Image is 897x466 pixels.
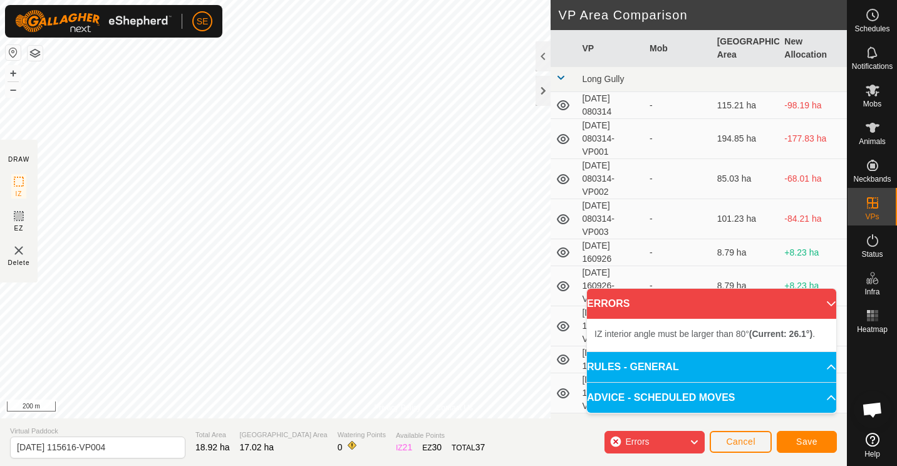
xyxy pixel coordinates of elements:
span: ADVICE - SCHEDULED MOVES [587,390,735,405]
span: Total Area [195,430,230,440]
td: [DATE] 160926-VP001 [577,266,645,306]
th: New Allocation [779,30,847,67]
div: TOTAL [452,441,485,454]
th: Mob [645,30,712,67]
span: Watering Points [338,430,386,440]
div: - [650,279,707,293]
button: + [6,66,21,81]
td: [DATE] 115616-VP001 [577,373,645,413]
button: Reset Map [6,45,21,60]
p-accordion-content: ERRORS [587,319,836,351]
img: VP [11,243,26,258]
span: Virtual Paddock [10,426,185,437]
span: Mobs [863,100,881,108]
td: [DATE] 080314-VP001 [577,119,645,159]
span: RULES - GENERAL [587,360,679,375]
div: - [650,246,707,259]
p-accordion-header: RULES - GENERAL [587,352,836,382]
div: - [650,172,707,185]
td: -84.21 ha [779,199,847,239]
button: Map Layers [28,46,43,61]
p-accordion-header: ERRORS [587,289,836,319]
b: (Current: 26.1°) [749,329,812,339]
td: +8.23 ha [779,266,847,306]
div: IZ [396,441,412,454]
span: 37 [475,442,485,452]
div: - [650,212,707,225]
span: Heatmap [857,326,888,333]
span: Errors [625,437,649,447]
th: [GEOGRAPHIC_DATA] Area [712,30,780,67]
span: Status [861,251,883,258]
span: Cancel [726,437,755,447]
button: Save [777,431,837,453]
span: Infra [864,288,879,296]
a: Contact Us [436,402,473,413]
span: [GEOGRAPHIC_DATA] Area [240,430,328,440]
td: [DATE] 080314-VP002 [577,159,645,199]
span: Schedules [854,25,889,33]
span: SE [197,15,209,28]
td: 115.21 ha [712,92,780,119]
span: 18.92 ha [195,442,230,452]
span: 17.02 ha [240,442,274,452]
td: -68.01 ha [779,159,847,199]
td: 8.79 ha [712,239,780,266]
button: – [6,82,21,97]
span: 0 [338,442,343,452]
span: Save [796,437,817,447]
td: [DATE] 160926-VP002 [577,306,645,346]
a: Privacy Policy [374,402,421,413]
td: -177.83 ha [779,119,847,159]
div: Open chat [854,391,891,428]
th: VP [577,30,645,67]
td: -98.19 ha [779,92,847,119]
span: 30 [432,442,442,452]
span: EZ [14,224,24,233]
span: Help [864,450,880,458]
h2: VP Area Comparison [558,8,847,23]
td: [DATE] 080314-VP003 [577,199,645,239]
td: 85.03 ha [712,159,780,199]
span: IZ [16,189,23,199]
span: ERRORS [587,296,630,311]
div: - [650,132,707,145]
span: Available Points [396,430,485,441]
td: 194.85 ha [712,119,780,159]
span: VPs [865,213,879,220]
a: Help [848,428,897,463]
span: IZ interior angle must be larger than 80° . [594,329,815,339]
td: 8.79 ha [712,266,780,306]
img: Gallagher Logo [15,10,172,33]
span: Delete [8,258,30,267]
td: [DATE] 115616 [577,346,645,373]
td: 101.23 ha [712,199,780,239]
div: - [650,99,707,112]
span: Long Gully [582,74,624,84]
span: Neckbands [853,175,891,183]
button: Cancel [710,431,772,453]
div: EZ [422,441,442,454]
span: Notifications [852,63,893,70]
td: [DATE] 160926 [577,239,645,266]
td: [DATE] 080314 [577,92,645,119]
td: +8.23 ha [779,239,847,266]
p-accordion-header: ADVICE - SCHEDULED MOVES [587,383,836,413]
div: DRAW [8,155,29,164]
span: Animals [859,138,886,145]
span: 21 [403,442,413,452]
